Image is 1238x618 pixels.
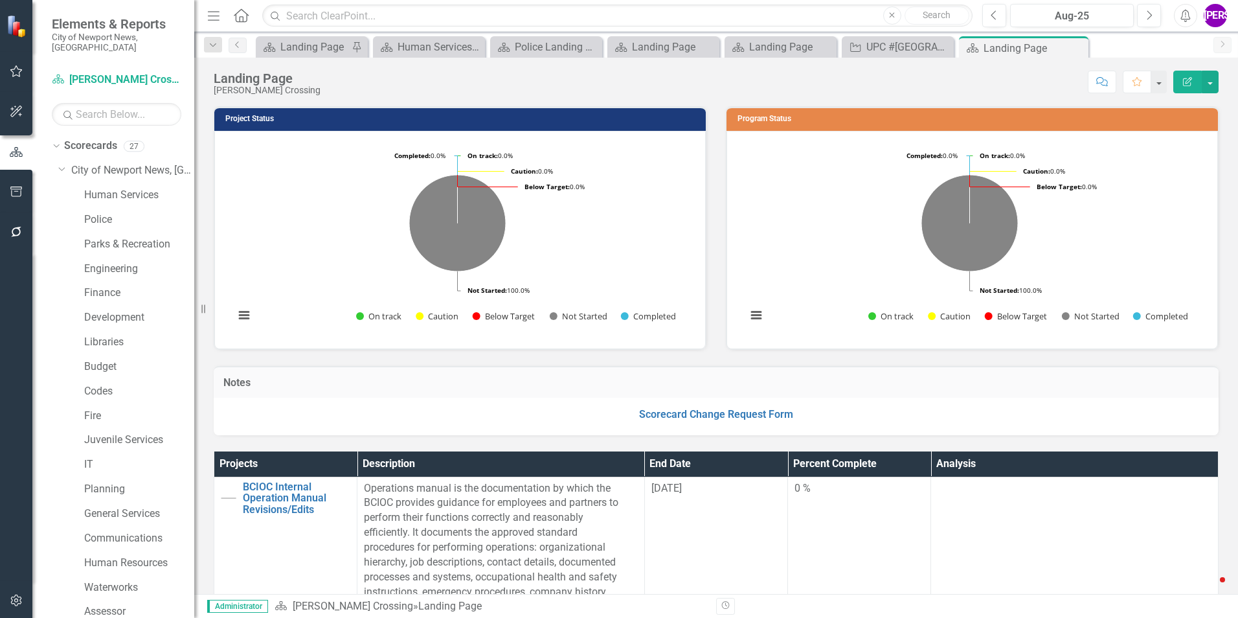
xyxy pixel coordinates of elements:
a: Police Landing Page [493,39,599,55]
text: 0.0% [1037,182,1097,191]
button: View chart menu, Chart [235,306,253,325]
button: Show Not Started [550,310,607,322]
a: BCIOC Internal Operation Manual Revisions/Edits [243,481,350,516]
input: Search ClearPoint... [262,5,973,27]
div: 27 [124,141,144,152]
text: Not Started [562,310,607,322]
tspan: Not Started: [980,286,1019,295]
button: Show On track [356,310,401,322]
button: Aug-25 [1010,4,1134,27]
button: Show Completed [621,310,676,322]
div: Landing Page [280,39,348,55]
div: Landing Page [632,39,716,55]
div: 0 % [794,481,924,496]
text: 0.0% [906,151,958,160]
tspan: On track: [467,151,498,160]
tspan: Caution: [1023,166,1050,176]
button: Show Below Target [473,310,535,322]
div: Landing Page [418,600,482,612]
tspan: Completed: [394,151,431,160]
tspan: Caution: [511,166,538,176]
tspan: Below Target: [524,182,570,191]
span: Search [923,10,951,20]
tspan: Below Target: [1037,182,1082,191]
a: Waterworks [84,580,194,595]
a: Engineering [84,262,194,277]
a: Communications [84,531,194,546]
a: Budget [84,360,194,374]
text: 0.0% [467,151,513,160]
a: City of Newport News, [GEOGRAPHIC_DATA] [71,163,194,178]
a: Scorecards [64,139,117,154]
div: Aug-25 [1015,8,1129,24]
a: Landing Page [611,39,716,55]
h3: Program Status [737,115,1211,123]
a: Codes [84,384,194,399]
div: Human Services Landing Page [398,39,482,55]
button: Show Below Target [985,310,1048,322]
svg: Interactive chart [740,141,1199,336]
h3: Notes [223,377,1209,389]
a: Human Resources [84,556,194,571]
a: Fire [84,409,194,424]
span: Elements & Reports [52,16,181,32]
a: General Services [84,507,194,521]
text: 0.0% [524,182,585,191]
button: Show Caution [416,310,458,322]
button: [PERSON_NAME] [1204,4,1227,27]
div: » [275,599,706,614]
div: UPC #[GEOGRAPHIC_DATA][PERSON_NAME] to [PERSON_NAME][GEOGRAPHIC_DATA] [866,39,951,55]
small: City of Newport News, [GEOGRAPHIC_DATA] [52,32,181,53]
a: Juvenile Services [84,433,194,448]
a: IT [84,457,194,472]
img: Not Started [221,490,236,506]
text: 100.0% [467,286,530,295]
a: [PERSON_NAME] Crossing [52,73,181,87]
button: Show Completed [1133,310,1188,322]
path: Not Started, 1. [409,175,506,271]
tspan: Completed: [906,151,943,160]
a: Human Services [84,188,194,203]
text: 0.0% [980,151,1025,160]
tspan: Not Started: [467,286,507,295]
button: Show On track [868,310,914,322]
text: Not Started [1074,310,1120,322]
div: [PERSON_NAME] Crossing [214,86,321,95]
a: Landing Page [728,39,833,55]
a: Finance [84,286,194,301]
a: Libraries [84,335,194,350]
div: Police Landing Page [515,39,599,55]
button: View chart menu, Chart [747,306,765,325]
text: 0.0% [1023,166,1065,176]
iframe: Intercom live chat [1194,574,1225,605]
div: Chart. Highcharts interactive chart. [228,141,692,336]
img: ClearPoint Strategy [6,15,29,38]
button: Show Not Started [1062,310,1119,322]
button: Search [905,6,969,25]
path: Not Started, 1. [921,175,1018,271]
span: [DATE] [651,482,682,494]
a: [PERSON_NAME] Crossing [293,600,413,612]
div: Landing Page [984,40,1085,56]
a: UPC #[GEOGRAPHIC_DATA][PERSON_NAME] to [PERSON_NAME][GEOGRAPHIC_DATA] [845,39,951,55]
text: 0.0% [394,151,445,160]
tspan: On track: [980,151,1010,160]
button: Show Caution [928,310,971,322]
a: Human Services Landing Page [376,39,482,55]
a: Scorecard Change Request Form [639,408,793,420]
div: Landing Page [214,71,321,86]
h3: Project Status [225,115,699,123]
a: Planning [84,482,194,497]
input: Search Below... [52,103,181,126]
svg: Interactive chart [228,141,687,336]
text: 0.0% [511,166,553,176]
a: Development [84,310,194,325]
a: Police [84,212,194,227]
div: Chart. Highcharts interactive chart. [740,141,1204,336]
div: Landing Page [749,39,833,55]
a: Parks & Recreation [84,237,194,252]
a: Landing Page [259,39,348,55]
span: Administrator [207,600,268,613]
text: 100.0% [980,286,1042,295]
